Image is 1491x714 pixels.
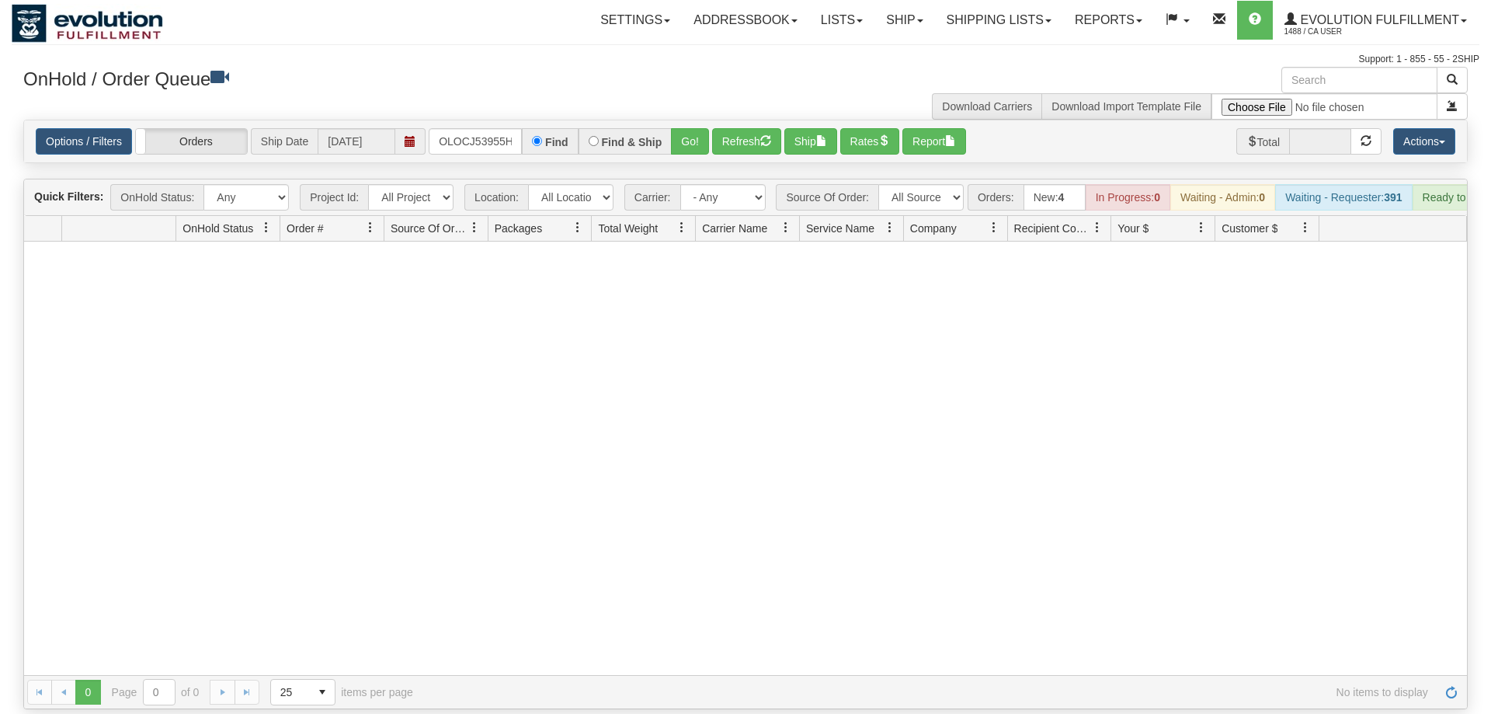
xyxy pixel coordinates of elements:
[429,128,522,155] input: Order #
[1437,67,1468,93] button: Search
[1236,128,1290,155] span: Total
[942,100,1032,113] a: Download Carriers
[1084,214,1110,241] a: Recipient Country filter column settings
[435,686,1428,698] span: No items to display
[34,189,103,204] label: Quick Filters:
[981,214,1007,241] a: Company filter column settings
[1058,191,1065,204] strong: 4
[110,184,203,211] span: OnHold Status:
[287,221,323,236] span: Order #
[1393,128,1455,155] button: Actions
[1154,191,1160,204] strong: 0
[598,221,658,236] span: Total Weight
[300,184,368,211] span: Project Id:
[1292,214,1319,241] a: Customer $ filter column settings
[280,684,301,700] span: 25
[1259,191,1265,204] strong: 0
[545,137,568,148] label: Find
[1188,214,1215,241] a: Your $ filter column settings
[1014,221,1092,236] span: Recipient Country
[624,184,680,211] span: Carrier:
[840,128,900,155] button: Rates
[270,679,413,705] span: items per page
[1284,24,1401,40] span: 1488 / CA User
[669,214,695,241] a: Total Weight filter column settings
[877,214,903,241] a: Service Name filter column settings
[682,1,809,40] a: Addressbook
[1297,13,1459,26] span: Evolution Fulfillment
[310,680,335,705] span: select
[1170,184,1275,211] div: Waiting - Admin:
[1275,184,1412,211] div: Waiting - Requester:
[565,214,591,241] a: Packages filter column settings
[1273,1,1479,40] a: Evolution Fulfillment 1488 / CA User
[1063,1,1154,40] a: Reports
[23,67,734,89] h3: OnHold / Order Queue
[112,679,200,705] span: Page of 0
[776,184,878,211] span: Source Of Order:
[464,184,528,211] span: Location:
[702,221,767,236] span: Carrier Name
[671,128,709,155] button: Go!
[1024,184,1086,211] div: New:
[874,1,934,40] a: Ship
[1086,184,1170,211] div: In Progress:
[251,128,318,155] span: Ship Date
[12,4,163,43] img: logo1488.jpg
[910,221,957,236] span: Company
[1455,277,1489,436] iframe: chat widget
[253,214,280,241] a: OnHold Status filter column settings
[902,128,966,155] button: Report
[1384,191,1402,204] strong: 391
[1117,221,1149,236] span: Your $
[602,137,662,148] label: Find & Ship
[36,128,132,155] a: Options / Filters
[391,221,468,236] span: Source Of Order
[809,1,874,40] a: Lists
[1281,67,1437,93] input: Search
[1051,100,1201,113] a: Download Import Template File
[24,179,1467,216] div: grid toolbar
[461,214,488,241] a: Source Of Order filter column settings
[784,128,837,155] button: Ship
[806,221,874,236] span: Service Name
[1222,221,1277,236] span: Customer $
[712,128,781,155] button: Refresh
[12,53,1479,66] div: Support: 1 - 855 - 55 - 2SHIP
[589,1,682,40] a: Settings
[136,129,247,154] label: Orders
[935,1,1063,40] a: Shipping lists
[773,214,799,241] a: Carrier Name filter column settings
[357,214,384,241] a: Order # filter column settings
[495,221,542,236] span: Packages
[270,679,335,705] span: Page sizes drop down
[75,680,100,705] span: Page 0
[1439,680,1464,705] a: Refresh
[1211,93,1437,120] input: Import
[182,221,253,236] span: OnHold Status
[968,184,1024,211] span: Orders:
